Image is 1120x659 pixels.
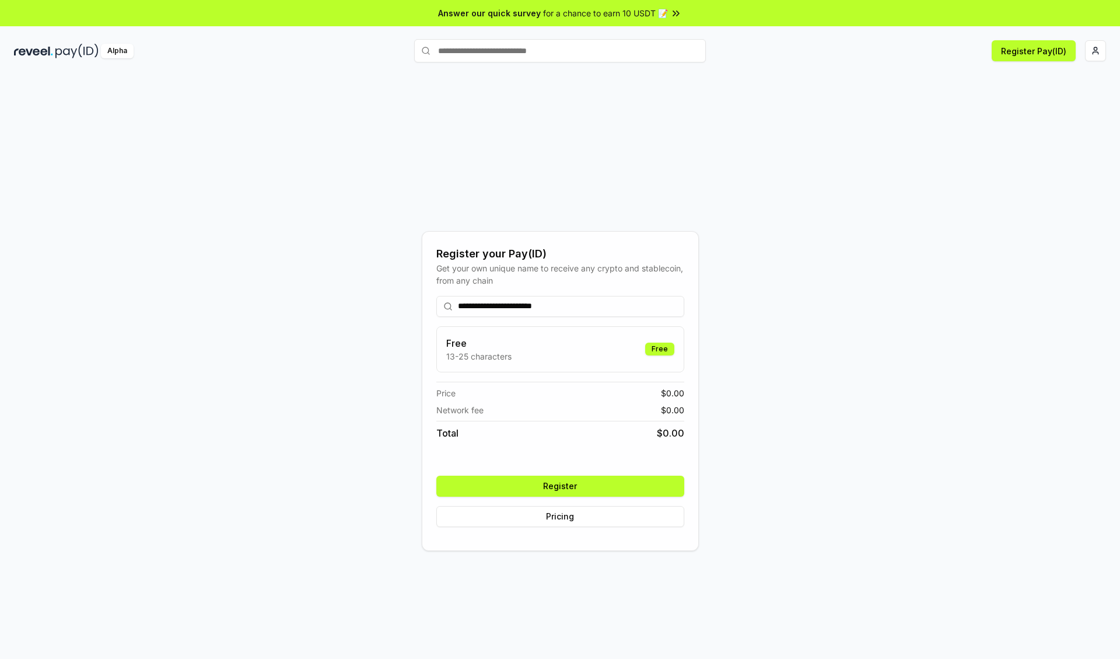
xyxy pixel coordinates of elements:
[661,404,684,416] span: $ 0.00
[436,262,684,287] div: Get your own unique name to receive any crypto and stablecoin, from any chain
[645,343,674,355] div: Free
[657,426,684,440] span: $ 0.00
[55,44,99,58] img: pay_id
[661,387,684,399] span: $ 0.00
[436,476,684,497] button: Register
[446,350,512,362] p: 13-25 characters
[436,404,484,416] span: Network fee
[14,44,53,58] img: reveel_dark
[436,387,456,399] span: Price
[446,336,512,350] h3: Free
[543,7,668,19] span: for a chance to earn 10 USDT 📝
[436,506,684,527] button: Pricing
[101,44,134,58] div: Alpha
[436,426,459,440] span: Total
[992,40,1076,61] button: Register Pay(ID)
[436,246,684,262] div: Register your Pay(ID)
[438,7,541,19] span: Answer our quick survey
